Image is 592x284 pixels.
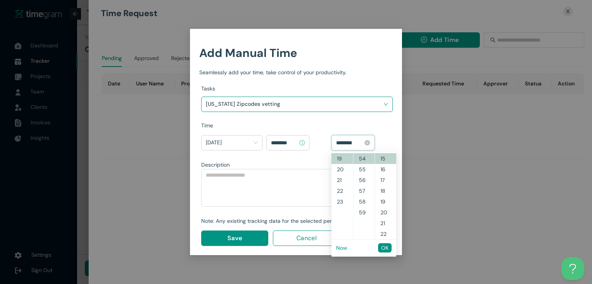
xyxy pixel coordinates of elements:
[375,229,396,239] div: 22
[375,164,396,175] div: 16
[206,137,258,149] span: Today
[273,231,340,246] button: Cancel
[365,140,370,145] span: close-circle
[353,175,375,185] div: 56
[201,121,393,130] div: Time
[375,175,396,185] div: 17
[381,244,388,252] span: OK
[353,185,375,196] div: 57
[331,185,353,196] div: 22
[199,68,393,77] div: Seamlessly add your time, take control of your productivity.
[201,217,390,225] div: Note: Any existing tracking data for the selected period will be overwritten
[331,175,353,185] div: 21
[375,218,396,229] div: 21
[331,153,353,164] div: 19
[375,153,396,164] div: 15
[375,207,396,218] div: 20
[331,196,353,207] div: 23
[227,233,242,243] span: Save
[296,233,317,243] span: Cancel
[353,207,375,218] div: 59
[375,196,396,207] div: 19
[199,44,393,62] h1: Add Manual Time
[378,243,392,252] button: OK
[353,164,375,175] div: 55
[353,196,375,207] div: 58
[201,231,268,246] button: Save
[336,244,347,251] a: Now
[353,153,375,164] div: 54
[375,185,396,196] div: 18
[331,164,353,175] div: 20
[201,160,390,169] div: Description
[201,84,393,93] div: Tasks
[561,257,584,280] iframe: Toggle Customer Support
[206,98,296,110] h1: [US_STATE] Zipcodes vetting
